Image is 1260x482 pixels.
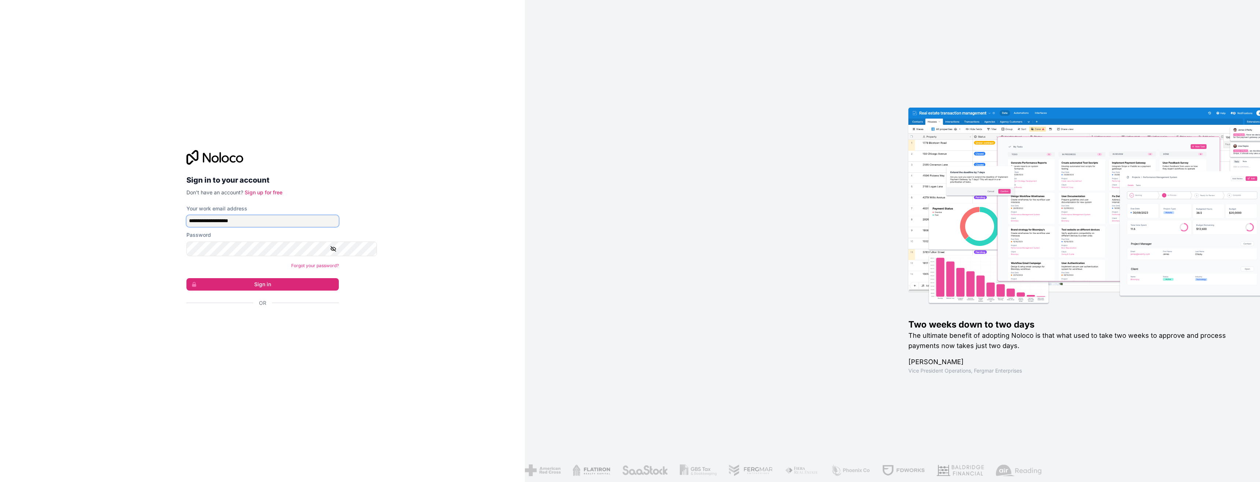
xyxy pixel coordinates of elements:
img: /assets/airreading-FwAmRzSr.png [996,464,1042,476]
img: /assets/gbstax-C-GtDUiK.png [680,464,717,476]
img: /assets/phoenix-BREaitsQ.png [831,464,870,476]
img: /assets/fiera-fwj2N5v4.png [785,464,819,476]
img: /assets/saastock-C6Zbiodz.png [622,464,668,476]
img: /assets/american-red-cross-BAupjrZR.png [525,464,560,476]
a: Sign up for free [245,189,282,195]
h1: [PERSON_NAME] [908,357,1237,367]
button: Sign in [186,278,339,291]
span: Or [259,299,266,307]
h2: Sign in to your account [186,173,339,187]
h1: Vice President Operations , Fergmar Enterprises [908,367,1237,374]
input: Password [186,242,377,256]
img: /assets/fergmar-CudnrXN5.png [729,464,773,476]
label: Password [186,231,211,239]
h1: Two weeks down to two days [908,319,1237,330]
img: /assets/fdworks-Bi04fVtw.png [882,464,925,476]
label: Your work email address [186,205,247,212]
h2: The ultimate benefit of adopting Noloco is that what used to take two weeks to approve and proces... [908,330,1237,351]
input: Email address [186,215,339,227]
img: /assets/baldridge-DxmPIwAm.png [937,464,984,476]
img: /assets/american-red-cross-BAupjrZR.png [1186,464,1221,476]
a: Forgot your password? [291,263,339,268]
span: Don't have an account? [186,189,243,195]
img: /assets/flatiron-C8eUkumj.png [572,464,611,476]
